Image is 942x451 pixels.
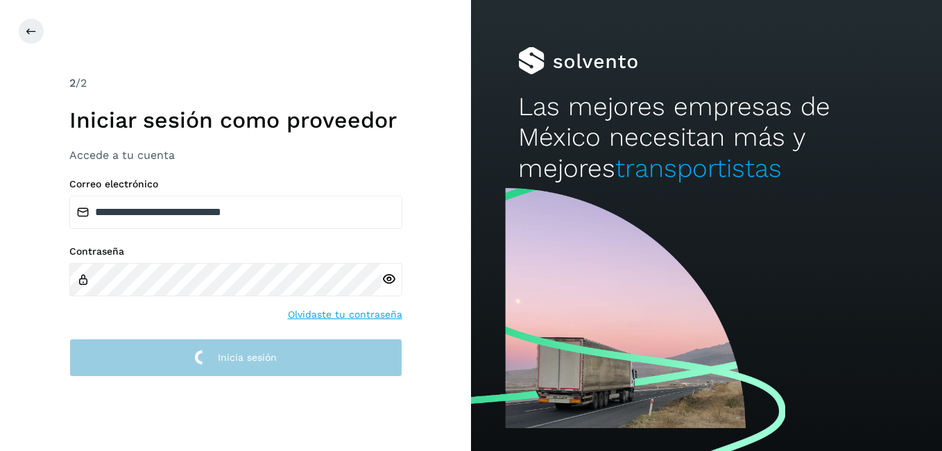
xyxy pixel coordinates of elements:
button: Inicia sesión [69,339,402,377]
label: Correo electrónico [69,178,402,190]
a: Olvidaste tu contraseña [288,307,402,322]
span: transportistas [615,153,782,183]
h1: Iniciar sesión como proveedor [69,107,402,133]
h3: Accede a tu cuenta [69,148,402,162]
h2: Las mejores empresas de México necesitan más y mejores [518,92,895,184]
span: Inicia sesión [218,352,277,362]
label: Contraseña [69,246,402,257]
div: /2 [69,75,402,92]
span: 2 [69,76,76,90]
